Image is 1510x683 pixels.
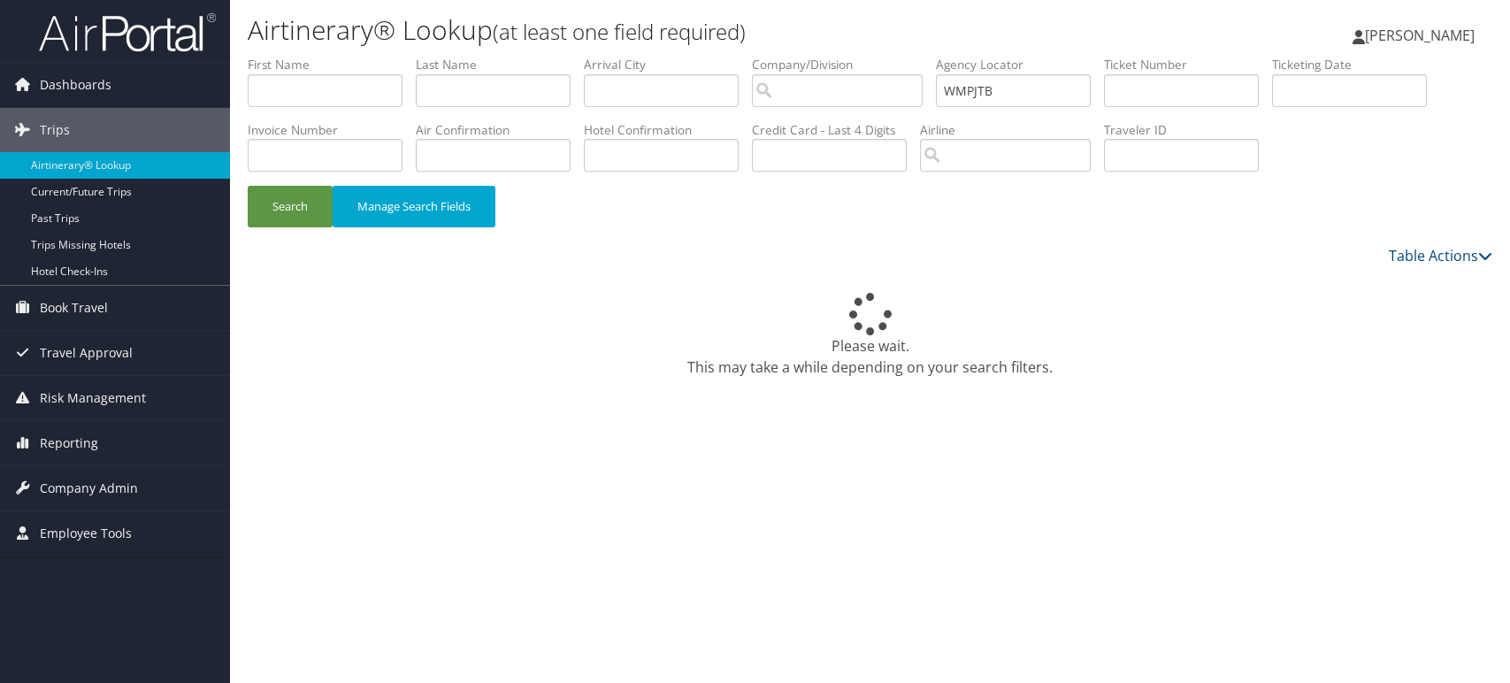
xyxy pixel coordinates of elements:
[248,12,1077,49] h1: Airtinerary® Lookup
[1104,56,1272,73] label: Ticket Number
[40,466,138,510] span: Company Admin
[39,12,216,53] img: airportal-logo.png
[40,331,133,375] span: Travel Approval
[1272,56,1440,73] label: Ticketing Date
[936,56,1104,73] label: Agency Locator
[493,17,746,46] small: (at least one field required)
[40,511,132,556] span: Employee Tools
[40,63,111,107] span: Dashboards
[584,121,752,139] label: Hotel Confirmation
[1365,26,1475,45] span: [PERSON_NAME]
[416,121,584,139] label: Air Confirmation
[752,121,920,139] label: Credit Card - Last 4 Digits
[584,56,752,73] label: Arrival City
[920,121,1104,139] label: Airline
[40,376,146,420] span: Risk Management
[248,121,416,139] label: Invoice Number
[1104,121,1272,139] label: Traveler ID
[40,286,108,330] span: Book Travel
[1389,246,1492,265] a: Table Actions
[40,108,70,152] span: Trips
[248,293,1492,378] div: Please wait. This may take a while depending on your search filters.
[248,186,333,227] button: Search
[248,56,416,73] label: First Name
[416,56,584,73] label: Last Name
[752,56,936,73] label: Company/Division
[333,186,495,227] button: Manage Search Fields
[1353,9,1492,62] a: [PERSON_NAME]
[40,421,98,465] span: Reporting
